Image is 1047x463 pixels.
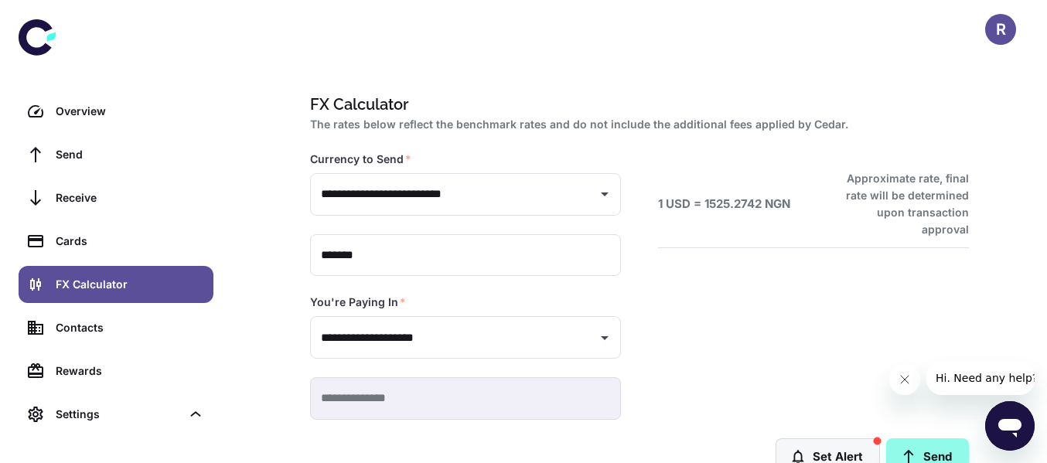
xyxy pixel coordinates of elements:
iframe: Close message [889,364,920,395]
div: Rewards [56,363,204,380]
a: Cards [19,223,213,260]
a: Overview [19,93,213,130]
iframe: Button to launch messaging window [985,401,1035,451]
div: Receive [56,189,204,206]
div: Overview [56,103,204,120]
div: Contacts [56,319,204,336]
button: Open [594,327,616,349]
h6: 1 USD = 1525.2742 NGN [658,196,790,213]
h6: Approximate rate, final rate will be determined upon transaction approval [829,170,969,238]
span: Hi. Need any help? [9,11,111,23]
a: Contacts [19,309,213,346]
a: Rewards [19,352,213,390]
label: You're Paying In [310,294,406,310]
div: Send [56,146,204,163]
div: Settings [56,406,181,423]
button: Open [594,183,616,205]
iframe: Message from company [926,361,1035,395]
button: R [985,14,1016,45]
div: Cards [56,233,204,250]
a: FX Calculator [19,266,213,303]
h1: FX Calculator [310,93,963,116]
div: Settings [19,396,213,433]
label: Currency to Send [310,151,411,167]
a: Send [19,136,213,173]
div: FX Calculator [56,276,204,293]
a: Receive [19,179,213,216]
